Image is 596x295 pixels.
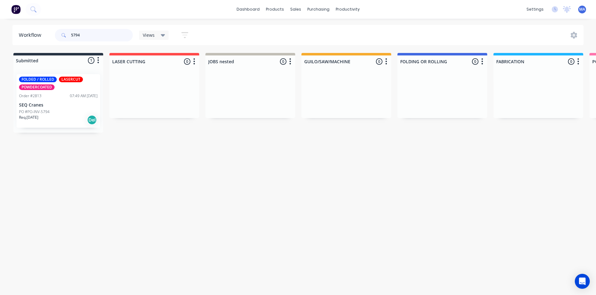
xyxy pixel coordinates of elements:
[19,77,57,82] div: FOLDED / ROLLED
[233,5,263,14] a: dashboard
[19,31,44,39] div: Workflow
[87,115,97,125] div: Del
[70,93,98,99] div: 07:49 AM [DATE]
[59,77,83,82] div: LASERCUT
[143,32,155,38] span: Views
[71,29,133,41] input: Search for orders...
[19,102,98,108] p: SEQ Cranes
[19,84,55,90] div: POWDERCOATED
[523,5,547,14] div: settings
[19,115,38,120] p: Req. [DATE]
[19,93,41,99] div: Order #2813
[579,7,585,12] span: MA
[575,274,590,289] div: Open Intercom Messenger
[333,5,363,14] div: productivity
[17,74,100,128] div: FOLDED / ROLLEDLASERCUTPOWDERCOATEDOrder #281307:49 AM [DATE]SEQ CranesPO #PO-INV-5794Req.[DATE]Del
[263,5,287,14] div: products
[304,5,333,14] div: purchasing
[287,5,304,14] div: sales
[11,5,21,14] img: Factory
[19,109,50,115] p: PO #PO-INV-5794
